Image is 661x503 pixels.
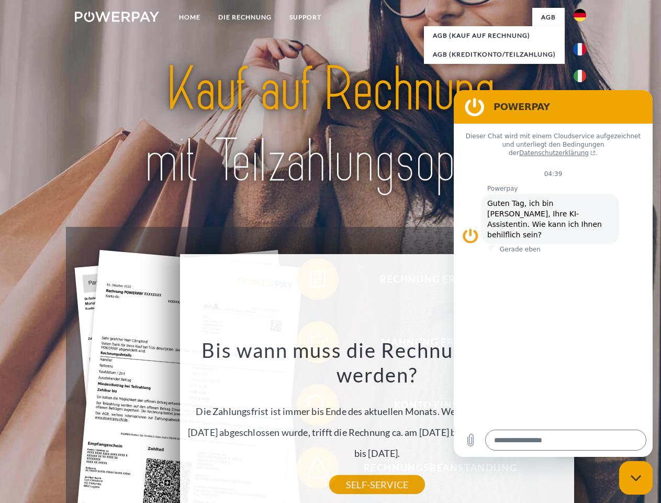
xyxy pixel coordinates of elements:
h3: Bis wann muss die Rechnung bezahlt werden? [186,337,568,388]
a: AGB (Kreditkonto/Teilzahlung) [424,45,565,64]
a: DIE RECHNUNG [209,8,281,27]
a: AGB (Kauf auf Rechnung) [424,26,565,45]
iframe: Schaltfläche zum Öffnen des Messaging-Fensters; Konversation läuft [619,461,653,495]
iframe: Messaging-Fenster [454,90,653,457]
img: de [574,9,586,21]
img: title-powerpay_de.svg [100,50,561,201]
a: Home [170,8,209,27]
a: SUPPORT [281,8,330,27]
a: agb [532,8,565,27]
a: SELF-SERVICE [329,475,425,494]
img: logo-powerpay-white.svg [75,12,159,22]
div: Die Zahlungsfrist ist immer bis Ende des aktuellen Monats. Wenn die Bestellung z.B. am [DATE] abg... [186,337,568,485]
img: it [574,70,586,82]
img: fr [574,43,586,56]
